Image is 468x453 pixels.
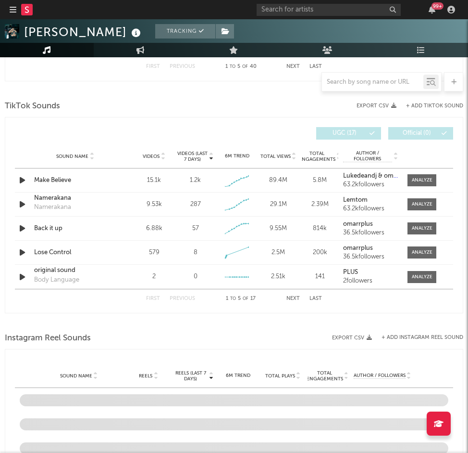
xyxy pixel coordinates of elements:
[343,230,398,236] div: 36.5k followers
[34,275,79,285] div: Body Language
[230,297,236,301] span: to
[372,335,463,340] div: + Add Instagram Reel Sound
[343,173,398,180] a: Lukedeandj & omarrplus
[260,272,296,282] div: 2.51k
[190,176,201,185] div: 1.2k
[343,206,398,212] div: 63.2k followers
[343,269,398,276] a: PLUS
[382,335,463,340] button: + Add Instagram Reel Sound
[194,248,197,258] div: 8
[343,197,368,203] strong: Lemtom
[136,176,172,185] div: 15.1k
[322,130,367,136] span: UGC ( 17 )
[146,296,160,301] button: First
[34,224,117,233] a: Back it up
[34,248,117,258] a: Lose Control
[146,64,160,69] button: First
[136,248,172,258] div: 579
[388,127,453,140] button: Official(0)
[194,272,197,282] div: 0
[316,127,381,140] button: UGC(17)
[343,254,398,260] div: 36.5k followers
[192,224,199,233] div: 57
[260,176,296,185] div: 89.4M
[343,221,373,227] strong: omarrplus
[190,200,201,209] div: 287
[343,278,398,285] div: 2 followers
[60,373,92,379] span: Sound Name
[219,153,255,160] div: 6M Trend
[301,272,338,282] div: 141
[396,104,463,109] button: + Add TikTok Sound
[309,64,322,69] button: Last
[177,151,208,162] span: Videos (last 7 days)
[322,78,423,86] input: Search by song name or URL
[343,245,398,252] a: omarrplus
[257,4,401,16] input: Search for artists
[230,65,235,69] span: to
[5,333,91,344] span: Instagram Reel Sounds
[143,154,160,159] span: Videos
[136,224,172,233] div: 6.88k
[5,101,60,112] span: TikTok Sounds
[354,373,406,379] span: Author / Followers
[260,224,296,233] div: 9.55M
[431,2,443,10] div: 99 +
[301,248,338,258] div: 200k
[343,221,398,228] a: omarrplus
[301,200,338,209] div: 2.39M
[56,154,88,159] span: Sound Name
[286,64,300,69] button: Next
[34,203,71,212] div: Namerakana
[394,130,439,136] span: Official ( 0 )
[243,297,248,301] span: of
[343,173,414,179] strong: Lukedeandj & omarrplus
[24,24,143,40] div: [PERSON_NAME]
[406,104,463,109] button: + Add TikTok Sound
[343,150,392,162] span: Author / Followers
[260,154,291,159] span: Total Views
[214,61,267,73] div: 1 5 40
[429,6,435,13] button: 99+
[343,245,373,251] strong: omarrplus
[34,194,117,203] a: Namerakana
[343,269,358,275] strong: PLUS
[34,266,117,275] a: original sound
[309,296,322,301] button: Last
[170,296,195,301] button: Previous
[34,176,117,185] a: Make Believe
[343,181,398,188] div: 63.2k followers
[242,65,248,69] span: of
[260,200,296,209] div: 29.1M
[343,197,398,204] a: Lemtom
[139,373,152,379] span: Reels
[170,64,195,69] button: Previous
[299,151,335,162] span: Total Engagements
[136,200,172,209] div: 9.53k
[301,176,338,185] div: 5.8M
[332,335,372,341] button: Export CSV
[307,370,343,382] span: Total Engagements
[155,24,215,39] button: Tracking
[218,372,258,379] div: 6M Trend
[173,370,208,382] span: Reels (last 7 days)
[265,373,295,379] span: Total Plays
[214,293,267,305] div: 1 5 17
[260,248,296,258] div: 2.5M
[357,103,396,109] button: Export CSV
[286,296,300,301] button: Next
[301,224,338,233] div: 814k
[136,272,172,282] div: 2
